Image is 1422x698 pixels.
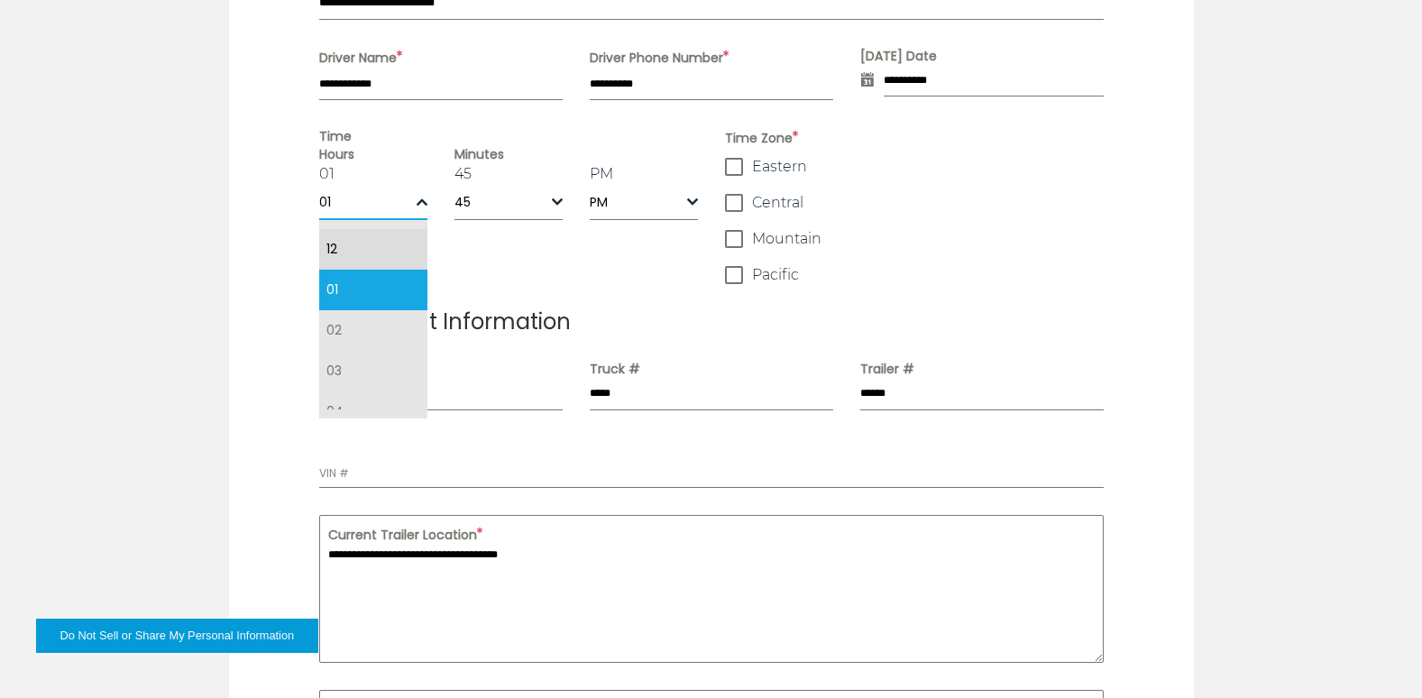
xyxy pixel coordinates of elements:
[319,185,427,220] span: 01
[725,266,1104,284] label: Pacific
[725,127,1104,149] span: Time Zone
[752,266,799,284] span: Pacific
[454,185,552,219] span: 45
[725,158,1104,176] label: Eastern
[36,619,318,653] button: Do Not Sell or Share My Personal Information
[319,270,427,310] li: 01
[319,145,427,163] label: Hours
[319,391,427,432] li: 04
[590,185,698,220] span: PM
[590,165,613,182] a: PM
[319,351,427,391] li: 03
[319,185,417,219] span: 01
[752,194,803,212] span: Central
[319,229,427,270] li: 12
[454,165,472,182] a: 45
[725,230,1104,248] label: Mountain
[590,185,687,219] span: PM
[319,310,427,351] li: 02
[752,158,807,176] span: Eastern
[725,194,1104,212] label: Central
[319,127,698,145] label: Time
[319,165,335,182] a: 01
[319,311,1104,333] h2: Equipment Information
[454,145,563,163] label: Minutes
[752,230,821,248] span: Mountain
[454,185,563,220] span: 45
